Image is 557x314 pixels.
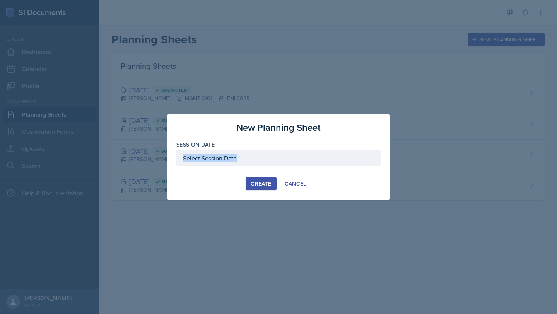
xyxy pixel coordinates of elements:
[176,141,215,148] label: Session Date
[251,181,271,187] div: Create
[280,177,311,190] button: Cancel
[285,181,306,187] div: Cancel
[246,177,276,190] button: Create
[236,121,321,135] h3: New Planning Sheet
